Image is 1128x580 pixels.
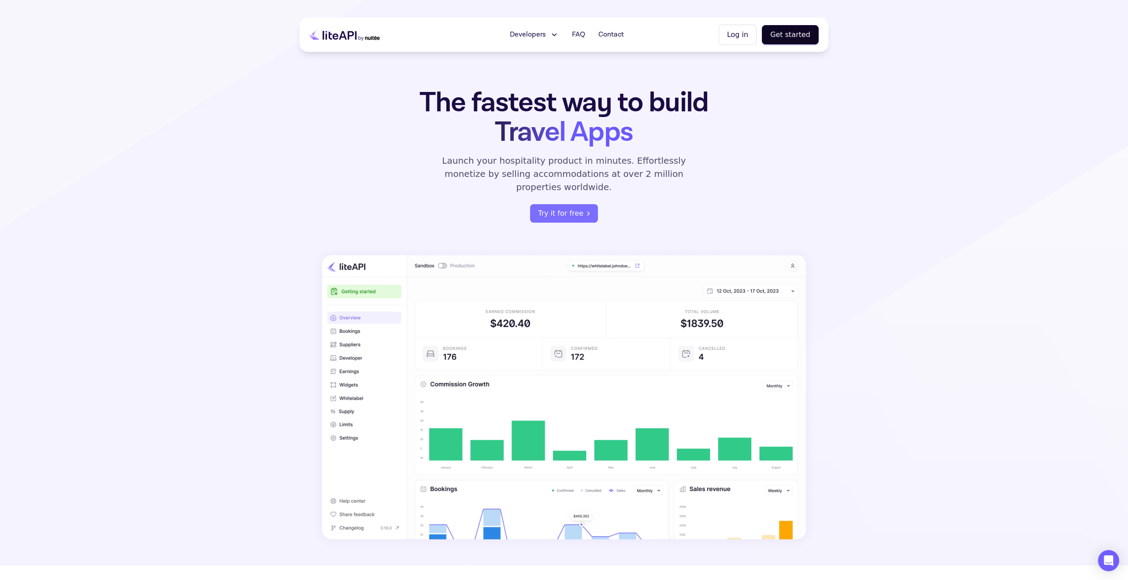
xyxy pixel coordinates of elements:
[1098,550,1119,571] div: Open Intercom Messenger
[598,29,624,40] span: Contact
[530,204,598,223] button: Try it for free
[505,26,564,44] button: Developers
[593,26,629,44] a: Contact
[572,29,585,40] span: FAQ
[530,204,598,223] a: register
[719,25,757,45] button: Log in
[432,154,696,194] p: Launch your hospitality product in minutes. Effortlessly monetize by selling accommodations at ov...
[567,26,590,44] a: FAQ
[495,114,633,151] span: Travel Apps
[510,29,546,40] span: Developers
[392,88,736,147] h1: The fastest way to build
[314,247,814,548] img: dashboard illustration
[762,25,819,44] button: Get started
